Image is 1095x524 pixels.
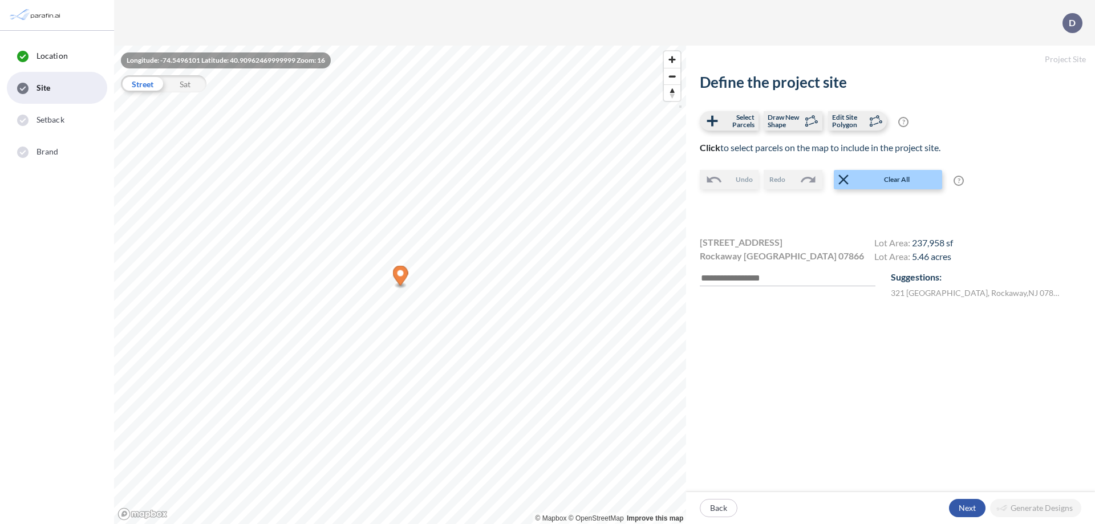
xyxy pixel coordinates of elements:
[536,514,567,522] a: Mapbox
[686,46,1095,74] h5: Project Site
[891,287,1062,299] label: 321 [GEOGRAPHIC_DATA] , Rockaway , NJ 07866 , US
[569,514,624,522] a: OpenStreetMap
[664,84,680,101] button: Reset bearing to north
[700,142,940,153] span: to select parcels on the map to include in the project site.
[700,74,1081,91] h2: Define the project site
[36,82,50,94] span: Site
[769,174,785,185] span: Redo
[121,52,331,68] div: Longitude: -74.5496101 Latitude: 40.90962469999999 Zoom: 16
[954,176,964,186] span: ?
[117,507,168,521] a: Mapbox homepage
[912,237,953,248] span: 237,958 sf
[736,174,753,185] span: Undo
[721,113,755,128] span: Select Parcels
[874,251,953,265] h4: Lot Area:
[700,499,737,517] button: Back
[700,170,759,189] button: Undo
[36,114,64,125] span: Setback
[114,46,686,524] canvas: Map
[834,170,942,189] button: Clear All
[36,146,59,157] span: Brand
[164,75,206,92] div: Sat
[700,249,864,263] span: Rockaway [GEOGRAPHIC_DATA] 07866
[700,235,782,249] span: [STREET_ADDRESS]
[664,68,680,84] button: Zoom out
[764,170,822,189] button: Redo
[664,51,680,68] button: Zoom in
[912,251,951,262] span: 5.46 acres
[768,113,801,128] span: Draw New Shape
[36,50,68,62] span: Location
[891,270,1081,284] p: Suggestions:
[832,113,866,128] span: Edit Site Polygon
[1069,18,1076,28] p: D
[9,5,64,26] img: Parafin
[393,266,408,289] div: Map marker
[949,499,985,517] button: Next
[627,514,683,522] a: Improve this map
[710,502,727,514] p: Back
[852,174,941,185] span: Clear All
[700,142,720,153] b: Click
[121,75,164,92] div: Street
[664,85,680,101] span: Reset bearing to north
[898,117,909,127] span: ?
[874,237,953,251] h4: Lot Area:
